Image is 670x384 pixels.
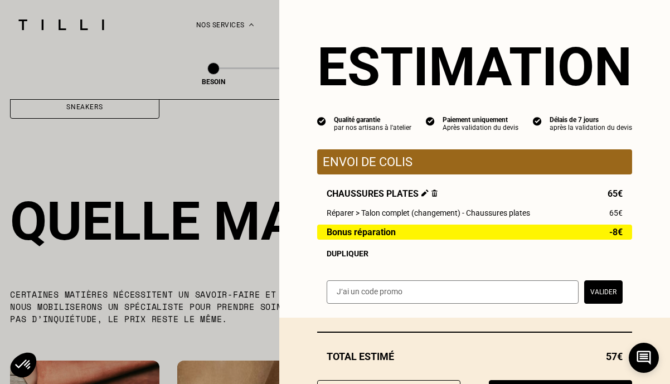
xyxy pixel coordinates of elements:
div: Total estimé [317,351,632,362]
div: Paiement uniquement [443,116,518,124]
div: après la validation du devis [550,124,632,132]
div: Après validation du devis [443,124,518,132]
span: -8€ [609,227,623,237]
span: 57€ [606,351,623,362]
p: Envoi de colis [323,155,627,169]
span: Réparer > Talon complet (changement) - Chaussures plates [327,208,530,217]
span: 65€ [608,188,623,199]
span: Bonus réparation [327,227,396,237]
img: icon list info [426,116,435,126]
img: Éditer [421,189,429,197]
img: icon list info [317,116,326,126]
span: 65€ [609,208,623,217]
img: Supprimer [431,189,438,197]
section: Estimation [317,36,632,98]
div: Dupliquer [327,249,623,258]
span: Chaussures plates [327,188,438,199]
div: par nos artisans à l'atelier [334,124,411,132]
button: Valider [584,280,623,304]
div: Qualité garantie [334,116,411,124]
div: Délais de 7 jours [550,116,632,124]
img: icon list info [533,116,542,126]
input: J‘ai un code promo [327,280,579,304]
